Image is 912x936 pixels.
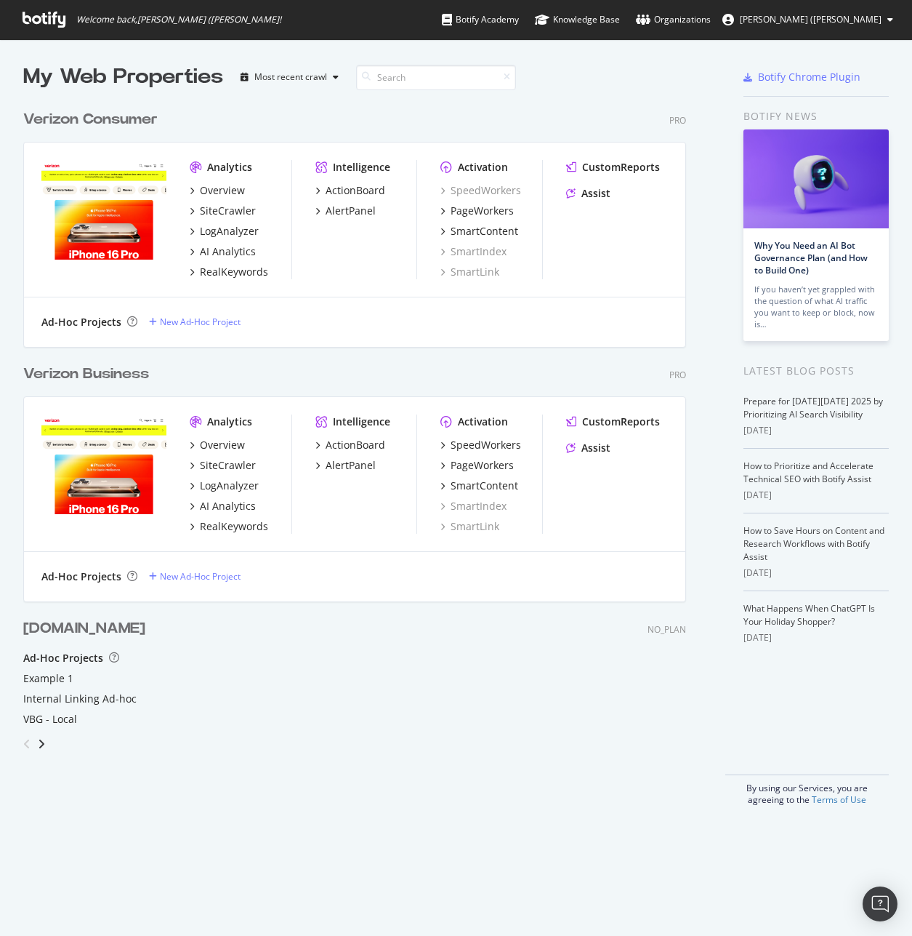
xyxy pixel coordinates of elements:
[207,160,252,175] div: Analytics
[190,519,268,534] a: RealKeywords
[754,239,868,276] a: Why You Need an AI Bot Governance Plan (and How to Build One)
[451,458,514,473] div: PageWorkers
[160,316,241,328] div: New Ad-Hoc Project
[190,499,256,513] a: AI Analytics
[669,114,686,127] div: Pro
[190,438,245,452] a: Overview
[711,8,905,31] button: [PERSON_NAME] ([PERSON_NAME]
[440,244,507,259] a: SmartIndex
[41,415,166,515] img: Verizon.com/business
[41,315,121,329] div: Ad-Hoc Projects
[442,12,519,27] div: Botify Academy
[754,284,878,330] div: If you haven’t yet grappled with the question of what AI traffic you want to keep or block, now is…
[326,204,376,218] div: AlertPanel
[190,458,256,473] a: SiteCrawler
[190,204,256,218] a: SiteCrawler
[669,369,686,381] div: Pro
[458,160,508,175] div: Activation
[160,570,241,583] div: New Ad-Hoc Project
[535,12,620,27] div: Knowledge Base
[23,109,164,130] a: Verizon Consumer
[451,204,514,218] div: PageWorkers
[76,14,281,25] span: Welcome back, [PERSON_NAME] ([PERSON_NAME] !
[23,618,145,639] div: [DOMAIN_NAME]
[440,458,514,473] a: PageWorkers
[440,265,499,279] a: SmartLink
[200,183,245,198] div: Overview
[254,73,327,81] div: Most recent crawl
[440,183,521,198] a: SpeedWorkers
[440,499,507,513] a: SmartIndex
[566,441,610,455] a: Assist
[451,438,521,452] div: SpeedWorkers
[440,224,518,239] a: SmartContent
[315,183,385,198] a: ActionBoard
[315,204,376,218] a: AlertPanel
[743,460,873,485] a: How to Prioritize and Accelerate Technical SEO with Botify Assist
[200,499,256,513] div: AI Analytics
[743,524,884,563] a: How to Save Hours on Content and Research Workflows with Botify Assist
[23,364,149,385] div: Verizon Business
[36,737,47,751] div: angle-right
[451,224,518,239] div: SmartContent
[458,415,508,429] div: Activation
[440,519,499,534] a: SmartLink
[17,732,36,756] div: angle-left
[743,129,889,228] img: Why You Need an AI Bot Governance Plan (and How to Build One)
[41,569,121,584] div: Ad-Hoc Projects
[758,70,860,84] div: Botify Chrome Plugin
[23,692,137,706] a: Internal Linking Ad-hoc
[743,602,875,628] a: What Happens When ChatGPT Is Your Holiday Shopper?
[190,183,245,198] a: Overview
[566,415,660,429] a: CustomReports
[440,204,514,218] a: PageWorkers
[743,631,889,644] div: [DATE]
[740,13,881,25] span: Giovanni (Gio) Peguero
[23,63,223,92] div: My Web Properties
[200,519,268,534] div: RealKeywords
[356,65,516,90] input: Search
[743,363,889,379] div: Latest Blog Posts
[315,438,385,452] a: ActionBoard
[333,415,390,429] div: Intelligence
[743,108,889,124] div: Botify news
[23,364,155,385] a: Verizon Business
[200,265,268,279] div: RealKeywords
[582,160,660,175] div: CustomReports
[207,415,252,429] div: Analytics
[200,204,256,218] div: SiteCrawler
[743,567,889,580] div: [DATE]
[326,458,376,473] div: AlertPanel
[190,224,259,239] a: LogAnalyzer
[743,395,883,420] a: Prepare for [DATE][DATE] 2025 by Prioritizing AI Search Visibility
[812,793,866,806] a: Terms of Use
[23,651,103,665] div: Ad-Hoc Projects
[23,671,73,686] a: Example 1
[200,458,256,473] div: SiteCrawler
[23,109,158,130] div: Verizon Consumer
[23,712,77,727] a: VBG - Local
[566,186,610,201] a: Assist
[566,160,660,175] a: CustomReports
[200,438,245,452] div: Overview
[743,70,860,84] a: Botify Chrome Plugin
[863,887,897,921] div: Open Intercom Messenger
[440,438,521,452] a: SpeedWorkers
[743,424,889,437] div: [DATE]
[326,183,385,198] div: ActionBoard
[647,623,686,636] div: NO_PLAN
[582,415,660,429] div: CustomReports
[743,489,889,502] div: [DATE]
[581,441,610,455] div: Assist
[440,479,518,493] a: SmartContent
[200,479,259,493] div: LogAnalyzer
[725,775,889,806] div: By using our Services, you are agreeing to the
[190,244,256,259] a: AI Analytics
[190,479,259,493] a: LogAnalyzer
[41,160,166,260] img: verizon.com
